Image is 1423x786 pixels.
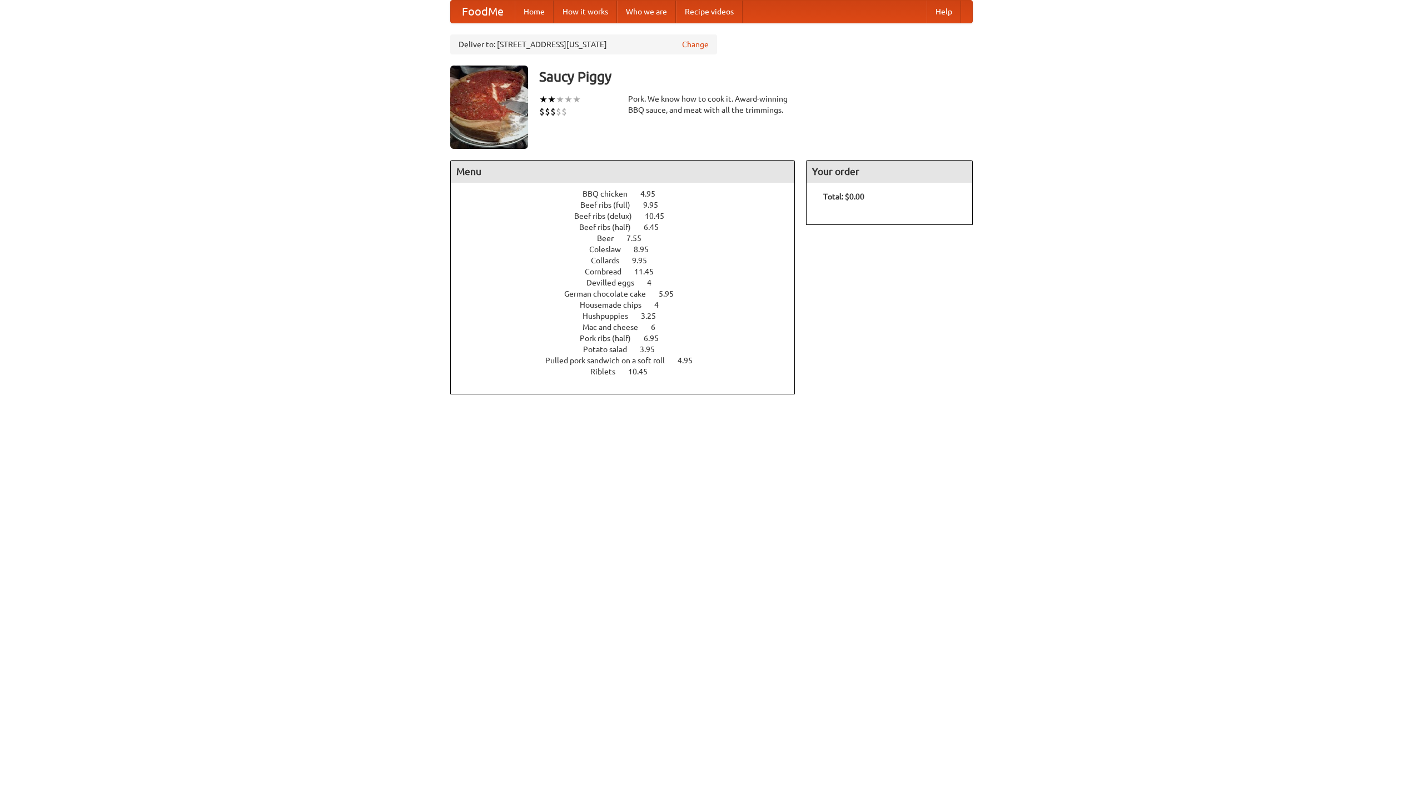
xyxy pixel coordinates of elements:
li: ★ [556,93,564,106]
span: 7.55 [626,234,653,243]
a: Help [927,1,961,23]
span: 10.45 [628,367,659,376]
span: 8.95 [634,245,660,254]
a: Riblets 10.45 [590,367,668,376]
span: Coleslaw [589,245,632,254]
a: BBQ chicken 4.95 [583,189,676,198]
span: 11.45 [634,267,665,276]
a: Cornbread 11.45 [585,267,674,276]
li: ★ [548,93,556,106]
span: Housemade chips [580,301,653,309]
a: Change [682,39,709,50]
a: Collards 9.95 [591,256,668,265]
b: Total: $0.00 [823,192,864,201]
a: Beer 7.55 [597,234,662,243]
h4: Menu [451,161,794,183]
div: Deliver to: [STREET_ADDRESS][US_STATE] [450,34,717,54]
span: 5.95 [659,289,685,298]
a: Housemade chips 4 [580,301,679,309]
li: $ [539,106,545,118]
span: 4 [647,278,663,287]
a: Who we are [617,1,676,23]
span: Collards [591,256,630,265]
a: Coleslaw 8.95 [589,245,669,254]
span: Pulled pork sandwich on a soft roll [545,356,676,365]
li: $ [556,106,561,118]
span: 9.95 [632,256,658,265]
span: 4 [654,301,670,309]
span: Hushpuppies [583,312,639,321]
a: Beef ribs (delux) 10.45 [574,212,685,221]
span: Beer [597,234,625,243]
a: Hushpuppies 3.25 [583,312,676,321]
li: $ [561,106,567,118]
a: How it works [554,1,617,23]
a: German chocolate cake 5.95 [564,289,694,298]
h3: Saucy Piggy [539,66,973,88]
a: Pulled pork sandwich on a soft roll 4.95 [545,356,713,365]
span: German chocolate cake [564,289,657,298]
a: Beef ribs (half) 6.45 [579,223,679,232]
span: 6 [651,323,666,332]
h4: Your order [807,161,972,183]
span: Mac and cheese [583,323,649,332]
span: BBQ chicken [583,189,639,198]
span: 4.95 [640,189,666,198]
span: Potato salad [583,345,638,354]
span: Beef ribs (full) [580,201,641,209]
span: Riblets [590,367,626,376]
a: Pork ribs (half) 6.95 [580,334,679,343]
a: Home [515,1,554,23]
span: 3.25 [641,312,667,321]
li: $ [545,106,550,118]
li: ★ [564,93,573,106]
a: FoodMe [451,1,515,23]
span: Cornbread [585,267,633,276]
li: ★ [573,93,581,106]
a: Beef ribs (full) 9.95 [580,201,679,209]
span: 3.95 [640,345,666,354]
a: Recipe videos [676,1,743,23]
span: Devilled eggs [586,278,645,287]
span: 6.45 [644,223,670,232]
a: Potato salad 3.95 [583,345,675,354]
li: $ [550,106,556,118]
span: 6.95 [644,334,670,343]
span: Beef ribs (half) [579,223,642,232]
span: 10.45 [645,212,675,221]
div: Pork. We know how to cook it. Award-winning BBQ sauce, and meat with all the trimmings. [628,93,795,116]
span: Beef ribs (delux) [574,212,643,221]
span: Pork ribs (half) [580,334,642,343]
span: 9.95 [643,201,669,209]
a: Mac and cheese 6 [583,323,676,332]
li: ★ [539,93,548,106]
span: 4.95 [678,356,704,365]
img: angular.jpg [450,66,528,149]
a: Devilled eggs 4 [586,278,672,287]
